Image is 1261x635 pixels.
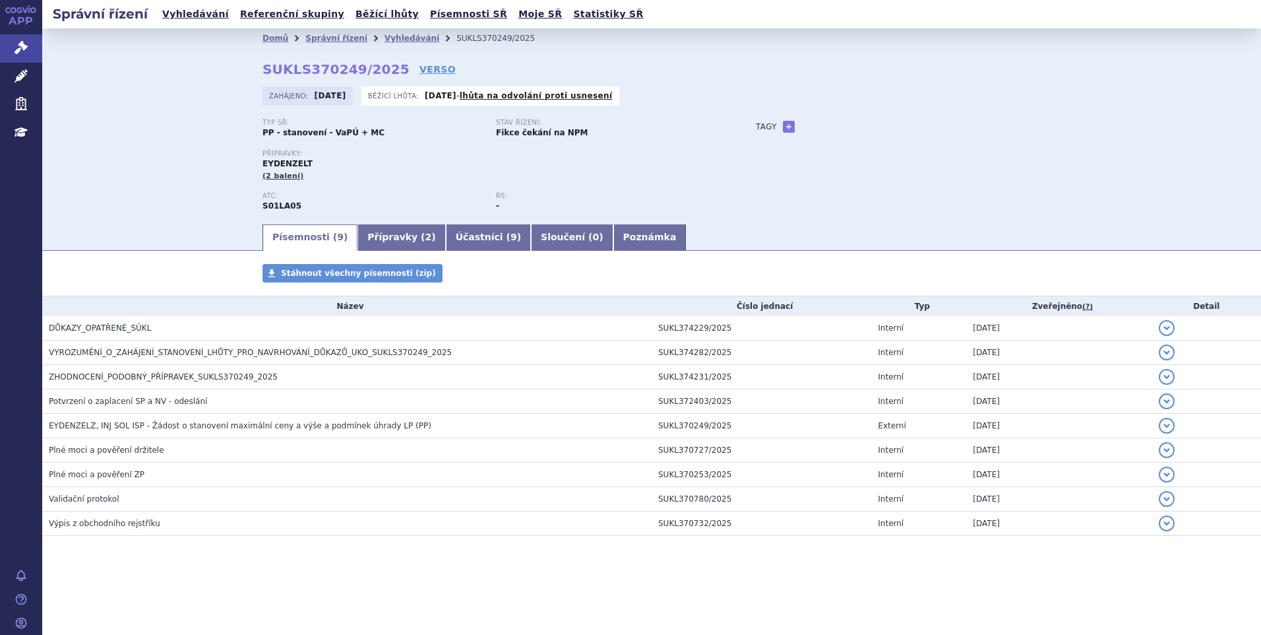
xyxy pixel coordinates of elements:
[315,91,346,100] strong: [DATE]
[966,414,1152,438] td: [DATE]
[1159,320,1175,336] button: detail
[305,34,367,43] a: Správní řízení
[878,397,904,406] span: Interní
[236,5,348,23] a: Referenční skupiny
[1159,491,1175,507] button: detail
[262,61,410,77] strong: SUKLS370249/2025
[1159,442,1175,458] button: detail
[352,5,423,23] a: Běžící lhůty
[49,421,431,430] span: EYDENZELZ, INJ SOL ISP - Žádost o stanovení maximální ceny a výše a podmínek úhrady LP (PP)
[262,150,729,158] p: Přípravky:
[49,372,278,382] span: ZHODNOCENÍ_PODOBNÝ_PŘÍPRAVEK_SUKLS370249_2025
[652,438,871,463] td: SUKL370727/2025
[158,5,233,23] a: Vyhledávání
[49,519,160,528] span: Výpis z obchodního rejstříku
[514,5,566,23] a: Moje SŘ
[878,372,904,382] span: Interní
[1159,393,1175,409] button: detail
[966,296,1152,316] th: Zveřejněno
[756,119,777,135] h3: Tagy
[966,316,1152,341] td: [DATE]
[878,494,904,504] span: Interní
[569,5,647,23] a: Statistiky SŘ
[966,438,1152,463] td: [DATE]
[1159,418,1175,434] button: detail
[446,224,531,251] a: Účastníci (9)
[1082,302,1093,312] abbr: (?)
[510,232,517,242] span: 9
[966,341,1152,365] td: [DATE]
[878,446,904,455] span: Interní
[1159,516,1175,531] button: detail
[357,224,445,251] a: Přípravky (2)
[262,119,483,127] p: Typ SŘ:
[460,91,613,100] a: lhůta na odvolání proti usnesení
[42,296,652,316] th: Název
[384,34,439,43] a: Vyhledávání
[496,128,588,137] strong: Fikce čekání na NPM
[49,323,151,333] span: DŮKAZY_OPATŘENÉ_SÚKL
[262,172,304,180] span: (2 balení)
[652,341,871,365] td: SUKL374282/2025
[49,446,164,455] span: Plné moci a pověření držitele
[878,421,906,430] span: Externí
[262,192,483,200] p: ATC:
[337,232,344,242] span: 9
[878,470,904,479] span: Interní
[269,90,311,101] span: Zahájeno:
[652,389,871,414] td: SUKL372403/2025
[531,224,613,251] a: Sloučení (0)
[871,296,966,316] th: Typ
[1159,467,1175,483] button: detail
[1159,369,1175,385] button: detail
[262,224,357,251] a: Písemnosti (9)
[878,348,904,357] span: Interní
[262,201,301,211] strong: AFLIBERCEPT
[42,5,158,23] h2: Správní řízení
[592,232,599,242] span: 0
[652,512,871,536] td: SUKL370732/2025
[496,201,499,211] strong: -
[425,90,613,101] p: -
[652,463,871,487] td: SUKL370253/2025
[652,296,871,316] th: Číslo jednací
[262,34,288,43] a: Domů
[966,512,1152,536] td: [DATE]
[1152,296,1261,316] th: Detail
[652,414,871,438] td: SUKL370249/2025
[966,487,1152,512] td: [DATE]
[652,365,871,389] td: SUKL374231/2025
[1159,345,1175,360] button: detail
[281,269,436,278] span: Stáhnout všechny písemnosti (zip)
[456,28,552,48] li: SUKLS370249/2025
[49,397,207,406] span: Potvrzení o zaplacení SP a NV - odeslání
[425,232,432,242] span: 2
[262,264,443,283] a: Stáhnout všechny písemnosti (zip)
[426,5,511,23] a: Písemnosti SŘ
[652,316,871,341] td: SUKL374229/2025
[496,192,716,200] p: RS:
[966,463,1152,487] td: [DATE]
[966,365,1152,389] td: [DATE]
[613,224,687,251] a: Poznámka
[966,389,1152,414] td: [DATE]
[425,91,456,100] strong: [DATE]
[49,348,452,357] span: VYROZUMĚNÍ_O_ZAHÁJENÍ_STANOVENÍ_LHŮTY_PRO_NAVRHOVÁNÍ_DŮKAZŮ_UKO_SUKLS370249_2025
[652,487,871,512] td: SUKL370780/2025
[49,494,119,504] span: Validační protokol
[49,470,144,479] span: Plné moci a pověření ZP
[496,119,716,127] p: Stav řízení:
[783,121,795,133] a: +
[262,128,384,137] strong: PP - stanovení - VaPÚ + MC
[262,159,313,168] span: EYDENZELT
[878,323,904,333] span: Interní
[368,90,421,101] span: Běžící lhůta:
[419,63,456,76] a: VERSO
[878,519,904,528] span: Interní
